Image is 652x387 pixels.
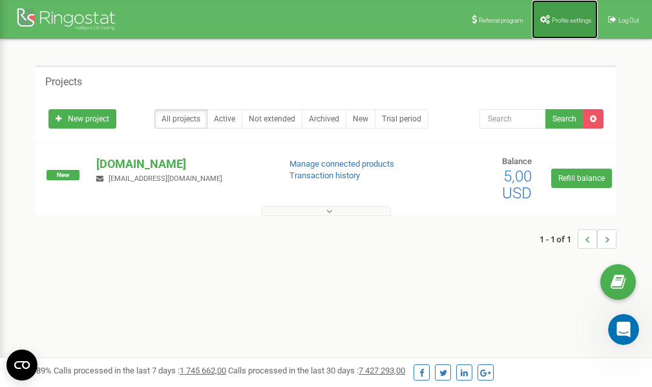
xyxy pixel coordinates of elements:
[48,109,116,129] a: New project
[207,109,242,129] a: Active
[289,159,394,169] a: Manage connected products
[502,156,532,166] span: Balance
[545,109,584,129] button: Search
[551,169,612,188] a: Refill balance
[608,314,639,345] iframe: Intercom live chat
[180,366,226,375] u: 1 745 662,00
[47,170,79,180] span: New
[154,109,207,129] a: All projects
[289,171,360,180] a: Transaction history
[375,109,428,129] a: Trial period
[618,17,639,24] span: Log Out
[540,216,616,262] nav: ...
[109,174,222,183] span: [EMAIL_ADDRESS][DOMAIN_NAME]
[540,229,578,249] span: 1 - 1 of 1
[6,350,37,381] button: Open CMP widget
[302,109,346,129] a: Archived
[228,366,405,375] span: Calls processed in the last 30 days :
[552,17,591,24] span: Profile settings
[346,109,375,129] a: New
[359,366,405,375] u: 7 427 293,00
[96,156,268,173] p: [DOMAIN_NAME]
[479,109,546,129] input: Search
[54,366,226,375] span: Calls processed in the last 7 days :
[45,76,82,88] h5: Projects
[479,17,523,24] span: Referral program
[502,167,532,202] span: 5,00 USD
[242,109,302,129] a: Not extended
